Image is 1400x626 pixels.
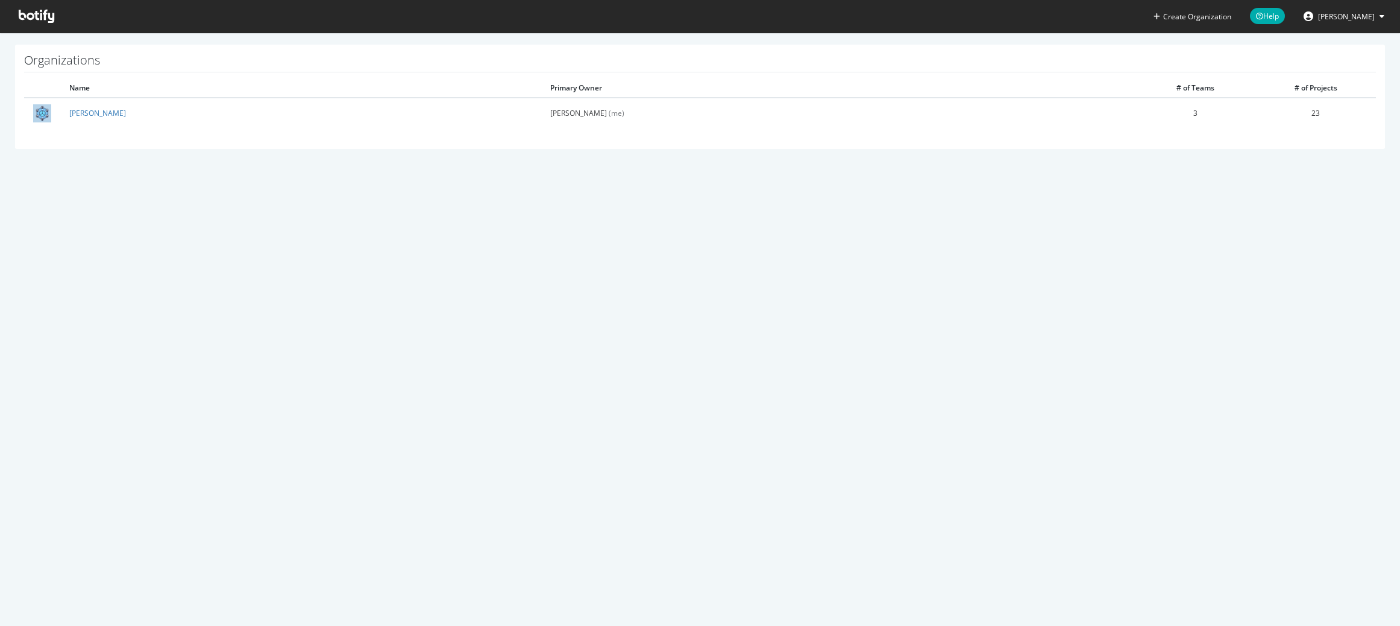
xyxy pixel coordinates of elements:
th: Name [60,78,541,98]
h1: Organizations [24,54,1376,72]
th: Primary Owner [541,78,1135,98]
img: Lowe's [33,104,51,122]
a: [PERSON_NAME] [69,108,126,118]
span: Help [1250,8,1285,24]
span: Randy Dargenio [1318,11,1375,22]
button: [PERSON_NAME] [1294,7,1394,26]
th: # of Projects [1255,78,1376,98]
td: [PERSON_NAME] [541,98,1135,128]
td: 23 [1255,98,1376,128]
span: (me) [609,108,624,118]
button: Create Organization [1153,11,1232,22]
td: 3 [1135,98,1255,128]
th: # of Teams [1135,78,1255,98]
